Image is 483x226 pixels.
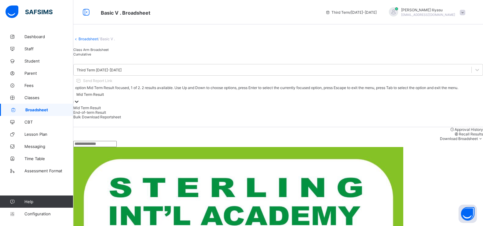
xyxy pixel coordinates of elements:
span: Bulk Download Reportsheet [73,115,121,119]
div: End-of-term Result [73,110,483,115]
span: Cumulative [73,52,91,56]
a: Broadsheet [79,37,98,41]
span: Download Broadsheet [440,136,478,141]
span: Approval History [455,127,483,132]
div: Mid Term Result [73,106,483,110]
span: Recall Results [459,132,483,136]
span: Broadsheet [25,107,73,112]
span: / Basic V . [98,37,115,41]
span: Configuration [24,211,73,216]
span: Messaging [24,144,73,149]
span: CBT [24,120,73,124]
span: Assessment Format [24,168,73,173]
button: Open asap [459,205,477,223]
span: Parent [24,71,73,76]
span: option Mid Term Result focused, 1 of 2. 2 results available. Use Up and Down to choose options, p... [74,85,458,90]
span: Fees [24,83,73,88]
img: safsims [5,5,53,18]
span: Student [24,59,73,63]
span: Send Report Link [83,78,112,83]
span: session/term information [325,10,377,15]
span: Lesson Plan [24,132,73,137]
span: Classes [24,95,73,100]
span: Staff [24,46,73,51]
span: Class Arm Broadsheet [73,48,109,52]
span: [EMAIL_ADDRESS][DOMAIN_NAME] [401,13,455,16]
span: Class Arm Broadsheet [101,10,150,16]
div: Third Term [DATE]-[DATE] [77,68,122,72]
span: Time Table [24,156,73,161]
div: AbdussamadIliyasu [383,7,468,17]
span: [PERSON_NAME] Iliyasu [401,8,455,12]
span: Dashboard [24,34,73,39]
span: Help [24,199,73,204]
div: Mid Term Result [76,92,104,97]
